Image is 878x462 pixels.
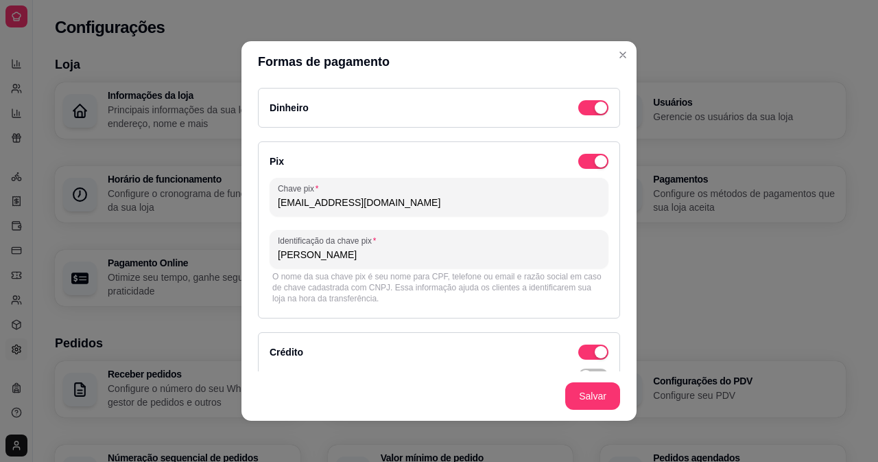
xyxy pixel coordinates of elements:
[270,369,452,384] p: Habilitar taxa adicional em porcentagem %
[270,347,303,358] label: Crédito
[565,382,620,410] button: Salvar
[270,102,309,113] label: Dinheiro
[278,235,381,246] label: Identificação da chave pix
[612,44,634,66] button: Close
[270,156,284,167] label: Pix
[278,196,600,209] input: Chave pix
[272,271,606,304] div: O nome da sua chave pix é seu nome para CPF, telefone ou email e razão social em caso de chave ca...
[241,41,637,82] header: Formas de pagamento
[278,248,600,262] input: Identificação da chave pix
[278,183,323,194] label: Chave pix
